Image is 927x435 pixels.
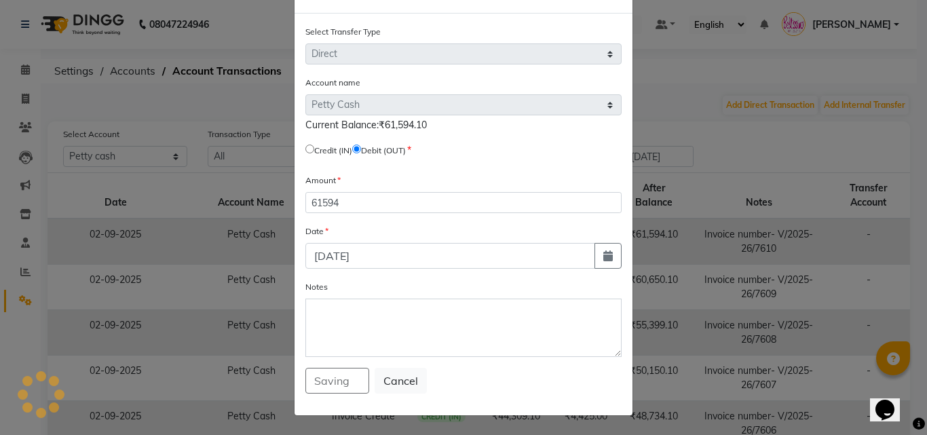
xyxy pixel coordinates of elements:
[314,145,352,157] label: Credit (IN)
[870,381,913,421] iframe: chat widget
[305,174,341,187] label: Amount
[361,145,406,157] label: Debit (OUT)
[305,77,360,89] label: Account name
[305,26,381,38] label: Select Transfer Type
[305,119,427,131] span: Current Balance:₹61,594.10
[305,225,328,238] label: Date
[375,368,427,394] button: Cancel
[305,281,328,293] label: Notes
